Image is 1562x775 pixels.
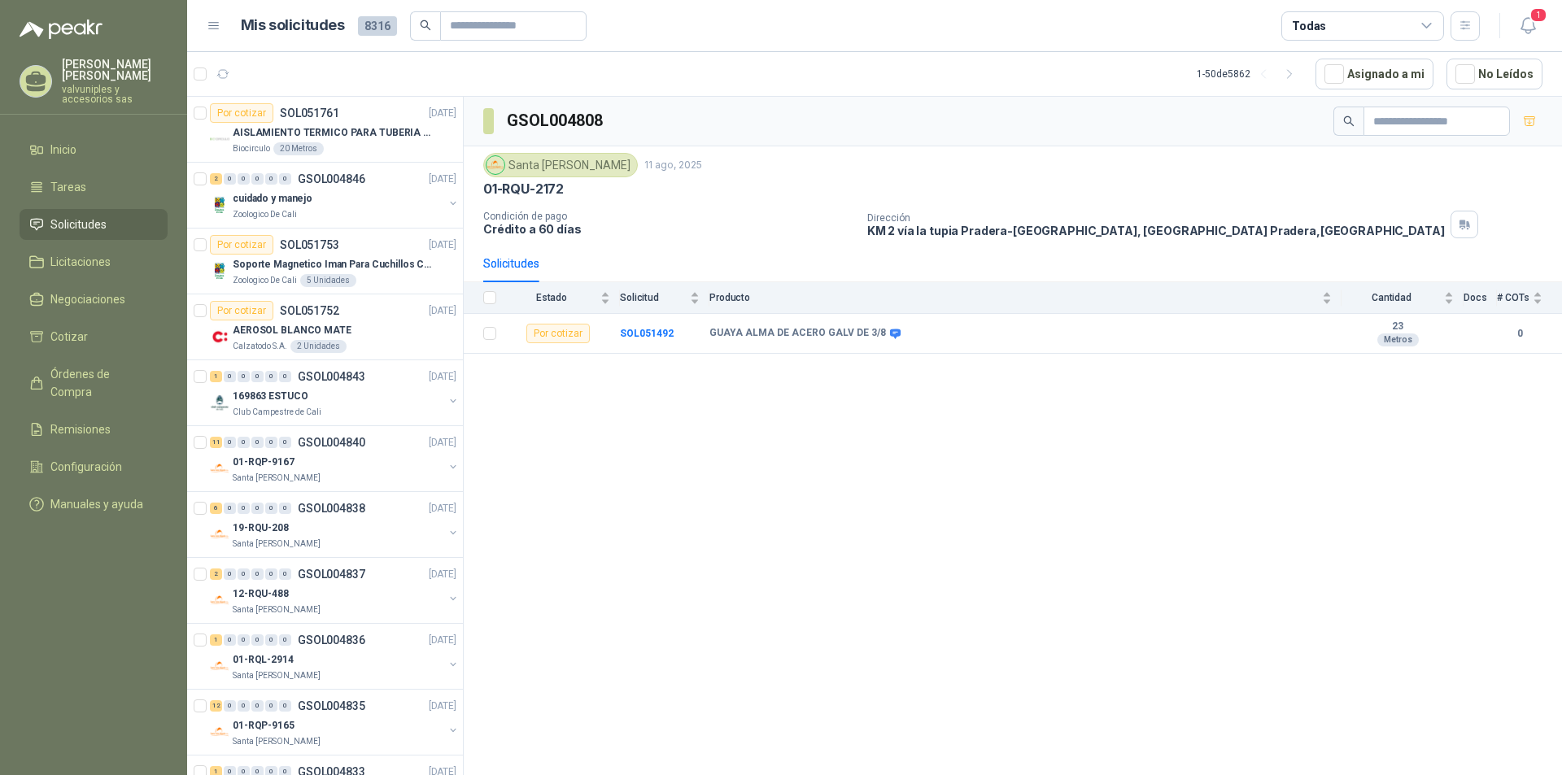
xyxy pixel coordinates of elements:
[298,503,365,514] p: GSOL004838
[251,371,264,382] div: 0
[210,568,222,580] div: 2
[233,274,297,287] p: Zoologico De Cali
[429,106,456,121] p: [DATE]
[224,371,236,382] div: 0
[429,435,456,451] p: [DATE]
[210,103,273,123] div: Por cotizar
[20,321,168,352] a: Cotizar
[620,282,709,314] th: Solicitud
[526,324,590,343] div: Por cotizar
[420,20,431,31] span: search
[429,237,456,253] p: [DATE]
[265,173,277,185] div: 0
[298,437,365,448] p: GSOL004840
[187,229,463,294] a: Por cotizarSOL051753[DATE] Company LogoSoporte Magnetico Iman Para Cuchillos Cocina 37.5 Cm De Lu...
[280,239,339,250] p: SOL051753
[1315,59,1433,89] button: Asignado a mi
[429,567,456,582] p: [DATE]
[620,328,674,339] a: SOL051492
[251,700,264,712] div: 0
[1342,292,1441,303] span: Cantidad
[50,216,107,233] span: Solicitudes
[273,142,324,155] div: 20 Metros
[1513,11,1542,41] button: 1
[251,634,264,646] div: 0
[709,282,1342,314] th: Producto
[265,568,277,580] div: 0
[62,85,168,104] p: valvuniples y accesorios sas
[50,178,86,196] span: Tareas
[233,340,287,353] p: Calzatodo S.A.
[233,191,312,207] p: cuidado y manejo
[210,235,273,255] div: Por cotizar
[210,261,229,281] img: Company Logo
[233,142,270,155] p: Biocirculo
[20,284,168,315] a: Negociaciones
[298,371,365,382] p: GSOL004843
[233,669,321,682] p: Santa [PERSON_NAME]
[210,129,229,149] img: Company Logo
[1446,59,1542,89] button: No Leídos
[279,371,291,382] div: 0
[20,172,168,202] a: Tareas
[1343,115,1355,127] span: search
[1497,326,1542,342] b: 0
[1197,61,1302,87] div: 1 - 50 de 5862
[429,369,456,385] p: [DATE]
[210,433,460,485] a: 11 0 0 0 0 0 GSOL004840[DATE] Company Logo01-RQP-9167Santa [PERSON_NAME]
[233,603,321,616] p: Santa [PERSON_NAME]
[50,141,76,159] span: Inicio
[358,16,397,36] span: 8316
[20,451,168,482] a: Configuración
[298,700,365,712] p: GSOL004835
[224,568,236,580] div: 0
[1292,17,1326,35] div: Todas
[210,195,229,215] img: Company Logo
[210,700,222,712] div: 12
[50,290,125,308] span: Negociaciones
[50,365,152,401] span: Órdenes de Compra
[867,224,1445,237] p: KM 2 vía la tupia Pradera-[GEOGRAPHIC_DATA], [GEOGRAPHIC_DATA] Pradera , [GEOGRAPHIC_DATA]
[483,211,854,222] p: Condición de pago
[1342,282,1464,314] th: Cantidad
[486,156,504,174] img: Company Logo
[210,173,222,185] div: 2
[280,305,339,316] p: SOL051752
[233,652,294,668] p: 01-RQL-2914
[50,495,143,513] span: Manuales y ayuda
[238,503,250,514] div: 0
[224,634,236,646] div: 0
[251,173,264,185] div: 0
[224,503,236,514] div: 0
[1377,333,1419,346] div: Metros
[20,489,168,520] a: Manuales y ayuda
[867,212,1445,224] p: Dirección
[1497,282,1562,314] th: # COTs
[233,257,435,272] p: Soporte Magnetico Iman Para Cuchillos Cocina 37.5 Cm De Lujo
[62,59,168,81] p: [PERSON_NAME] [PERSON_NAME]
[265,371,277,382] div: 0
[187,294,463,360] a: Por cotizarSOL051752[DATE] Company LogoAEROSOL BLANCO MATECalzatodo S.A.2 Unidades
[233,323,351,338] p: AEROSOL BLANCO MATE
[238,634,250,646] div: 0
[20,20,103,39] img: Logo peakr
[210,367,460,419] a: 1 0 0 0 0 0 GSOL004843[DATE] Company Logo169863 ESTUCOClub Campestre de Cali
[429,501,456,516] p: [DATE]
[233,586,289,602] p: 12-RQU-488
[1497,292,1529,303] span: # COTs
[279,700,291,712] div: 0
[224,437,236,448] div: 0
[233,520,289,536] p: 19-RQU-208
[265,634,277,646] div: 0
[265,503,277,514] div: 0
[1529,7,1547,23] span: 1
[279,634,291,646] div: 0
[279,173,291,185] div: 0
[210,459,229,478] img: Company Logo
[429,633,456,648] p: [DATE]
[233,538,321,551] p: Santa [PERSON_NAME]
[224,700,236,712] div: 0
[233,208,297,221] p: Zoologico De Cali
[210,696,460,748] a: 12 0 0 0 0 0 GSOL004835[DATE] Company Logo01-RQP-9165Santa [PERSON_NAME]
